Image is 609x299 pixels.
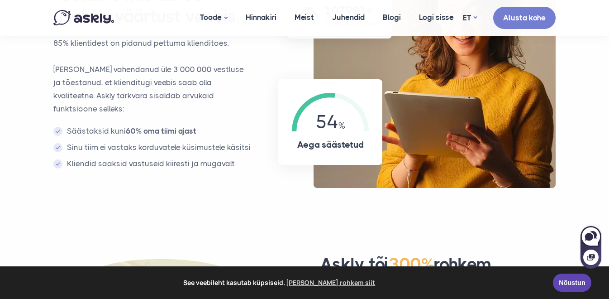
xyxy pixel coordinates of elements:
[53,157,252,170] li: Kliendid saaksid vastuseid kiiresti ja mugavalt
[53,125,252,138] li: Säästaksid kuni
[126,126,196,135] span: 60% oma tiimi ajast
[493,7,556,29] a: Alusta kohe
[53,10,114,25] img: Askly
[580,224,602,270] iframe: Askly chat
[53,37,252,50] p: 85% klientidest on pidanud pettuma klienditoes.
[292,138,369,151] h4: Aega säästetud
[389,254,434,274] span: 300%
[463,11,477,24] a: ET
[53,141,252,154] li: Sinu tiim ei vastaks korduvatele küsimustele käsitsi
[13,276,547,289] span: See veebileht kasutab küpsiseid.
[53,63,252,116] p: [PERSON_NAME] vahendanud üle 3 000 000 vestluse ja tõestanud, et klienditugi veebis saab olla kva...
[292,93,369,131] div: 54
[553,274,591,292] a: Nõustun
[285,276,377,289] a: learn more about cookies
